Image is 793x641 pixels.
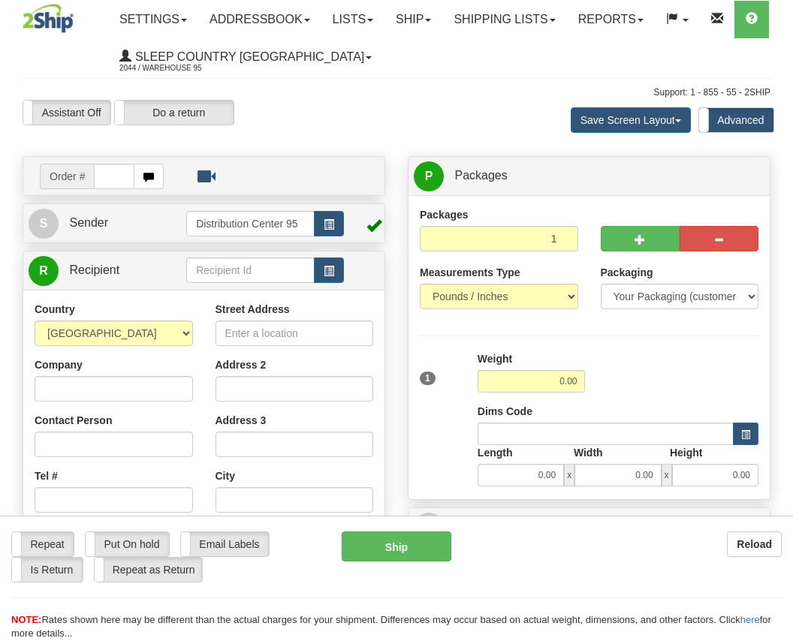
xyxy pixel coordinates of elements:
[384,1,442,38] a: Ship
[662,464,672,486] span: x
[186,211,315,236] input: Sender Id
[23,86,770,99] div: Support: 1 - 855 - 55 - 2SHIP
[601,265,653,280] label: Packaging
[108,38,383,76] a: Sleep Country [GEOGRAPHIC_DATA] 2044 / Warehouse 95
[35,468,58,483] label: Tel #
[414,161,444,191] span: P
[574,445,603,460] label: Width
[420,372,436,385] span: 1
[131,50,364,63] span: Sleep Country [GEOGRAPHIC_DATA]
[216,320,374,346] input: Enter a location
[216,357,267,372] label: Address 2
[216,302,290,317] label: Street Address
[758,244,791,397] iframe: chat widget
[670,445,703,460] label: Height
[198,1,321,38] a: Addressbook
[414,513,444,543] span: I
[29,208,186,239] a: S Sender
[12,532,74,556] label: Repeat
[86,532,169,556] label: Put On hold
[69,216,108,229] span: Sender
[342,531,451,561] button: Ship
[420,207,469,222] label: Packages
[12,558,83,582] label: Is Return
[478,404,532,419] label: Dims Code
[29,256,59,286] span: R
[699,108,773,132] label: Advanced
[40,164,94,189] span: Order #
[35,357,83,372] label: Company
[454,169,507,182] span: Packages
[571,107,691,133] button: Save Screen Layout
[95,558,202,582] label: Repeat as Return
[478,445,513,460] label: Length
[115,101,234,125] label: Do a return
[442,1,566,38] a: Shipping lists
[186,257,315,283] input: Recipient Id
[23,101,110,125] label: Assistant Off
[29,255,169,286] a: R Recipient
[740,614,760,625] a: here
[321,1,384,38] a: Lists
[478,351,512,366] label: Weight
[567,1,655,38] a: Reports
[414,161,764,191] a: P Packages
[29,209,59,239] span: S
[420,265,520,280] label: Measurements Type
[727,531,782,557] button: Reload
[11,614,41,625] span: NOTE:
[35,302,75,317] label: Country
[35,413,112,428] label: Contact Person
[108,1,198,38] a: Settings
[69,263,119,276] span: Recipient
[414,512,764,543] a: IAdditional Info
[23,4,74,33] img: logo2044.jpg
[216,413,267,428] label: Address 3
[216,468,235,483] label: City
[119,61,232,76] span: 2044 / Warehouse 95
[737,538,772,550] b: Reload
[181,532,269,556] label: Email Labels
[564,464,574,486] span: x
